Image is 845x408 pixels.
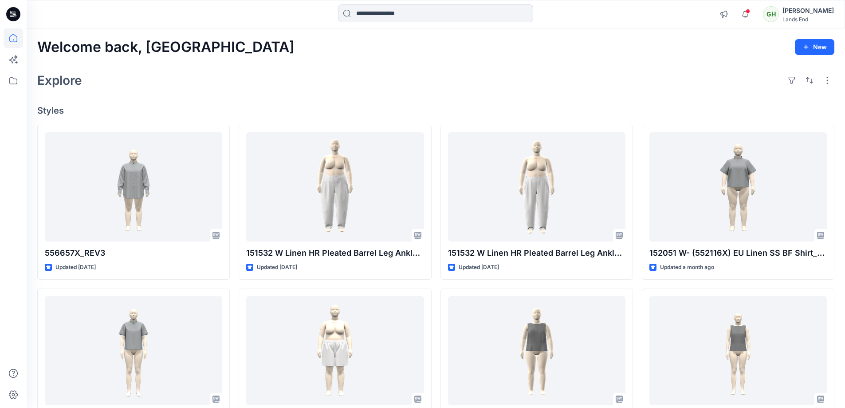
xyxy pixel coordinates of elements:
[448,247,625,259] p: 151532 W Linen HR Pleated Barrel Leg Ankle Pant_REV1
[246,247,424,259] p: 151532 W Linen HR Pleated Barrel Leg Ankle Pant_REV2
[782,5,834,16] div: [PERSON_NAME]
[782,16,834,23] div: Lands End
[257,263,297,272] p: Updated [DATE]
[37,73,82,87] h2: Explore
[649,247,827,259] p: 152051 W- (552116X) EU Linen SS BF Shirt_REV2
[795,39,834,55] button: New
[246,132,424,242] a: 151532 W Linen HR Pleated Barrel Leg Ankle Pant_REV2
[763,6,779,22] div: GH
[246,296,424,406] a: 151654 W Linen HR PO 7 Short Plus Size (551526X)
[37,105,834,116] h4: Styles
[649,296,827,406] a: 155824 W Linen SL Peplum Top_OP2_REV4
[459,263,499,272] p: Updated [DATE]
[45,132,222,242] a: 556657X_REV3
[649,132,827,242] a: 152051 W- (552116X) EU Linen SS BF Shirt_REV2
[55,263,96,272] p: Updated [DATE]
[45,247,222,259] p: 556657X_REV3
[660,263,714,272] p: Updated a month ago
[45,296,222,406] a: 152051 W- (552117R) EU Linen SS BF Shirt_REV2
[448,132,625,242] a: 151532 W Linen HR Pleated Barrel Leg Ankle Pant_REV1
[37,39,295,55] h2: Welcome back, [GEOGRAPHIC_DATA]
[448,296,625,406] a: 155824 plus land end REV2_PLUS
